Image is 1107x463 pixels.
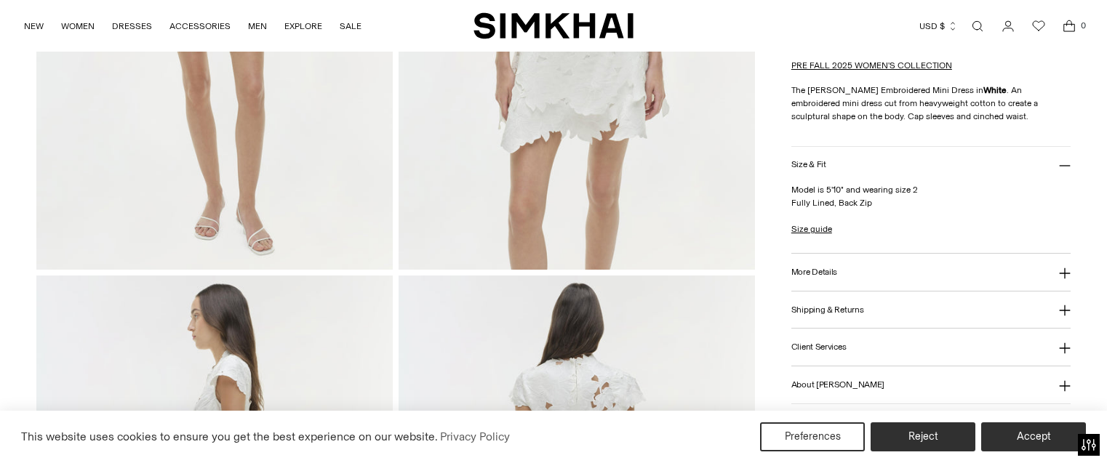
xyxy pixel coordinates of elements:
[791,267,837,277] h3: More Details
[963,12,992,41] a: Open search modal
[112,10,152,42] a: DRESSES
[791,160,826,169] h3: Size & Fit
[438,426,512,448] a: Privacy Policy (opens in a new tab)
[1024,12,1053,41] a: Wishlist
[21,430,438,443] span: This website uses cookies to ensure you get the best experience on our website.
[791,291,1071,329] button: Shipping & Returns
[919,10,958,42] button: USD $
[981,422,1086,451] button: Accept
[791,222,832,235] a: Size guide
[791,60,952,71] a: PRE FALL 2025 WOMEN'S COLLECTION
[994,12,1023,41] a: Go to the account page
[24,10,44,42] a: NEW
[791,183,1071,209] p: Model is 5'10" and wearing size 2 Fully Lined, Back Zip
[340,10,361,42] a: SALE
[284,10,322,42] a: EXPLORE
[871,422,975,451] button: Reject
[791,329,1071,366] button: Client Services
[791,147,1071,184] button: Size & Fit
[169,10,231,42] a: ACCESSORIES
[791,366,1071,403] button: About [PERSON_NAME]
[473,12,634,40] a: SIMKHAI
[61,10,95,42] a: WOMEN
[1076,19,1090,32] span: 0
[791,305,864,315] h3: Shipping & Returns
[791,380,884,390] h3: About [PERSON_NAME]
[791,84,1071,123] p: The [PERSON_NAME] Embroidered Mini Dress in . An embroidered mini dress cut from heavyweight cott...
[983,85,1007,95] strong: White
[760,422,865,451] button: Preferences
[1055,12,1084,41] a: Open cart modal
[791,342,847,352] h3: Client Services
[248,10,267,42] a: MEN
[791,254,1071,291] button: More Details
